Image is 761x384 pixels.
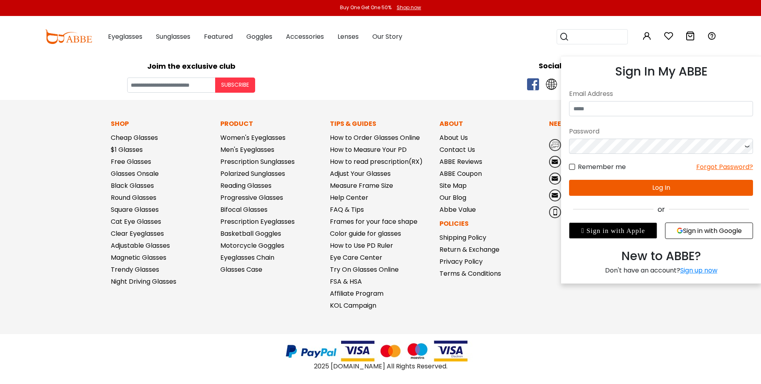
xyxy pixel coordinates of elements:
a: Measure Frame Size [330,181,393,190]
p: Shop [111,119,212,129]
a: Terms & Conditions [439,269,501,278]
span: twitter [545,78,557,90]
iframe: Chat [586,67,755,354]
a: Bifocal Glasses [220,205,268,214]
a: Frames for your face shape [330,217,417,226]
p: Tips & Guides [330,119,431,129]
span: facebook [527,78,539,90]
h3: Sign In My ABBE [569,64,753,79]
div: or [569,204,753,215]
label: Remember me [569,162,626,172]
a: How to Use PD Ruler [330,241,393,250]
span: Sunglasses [156,32,190,41]
a: Clear Eyeglasses [111,229,164,238]
a: Adjustable Glasses [111,241,170,250]
a: Polarized Sunglasses [220,169,285,178]
a: Women's Eyeglasses [220,133,286,142]
a: Privacy Policy [439,257,483,266]
a: Free Glasses [111,157,151,166]
a: Basketball Goggles [220,229,281,238]
a: Shipping Policy [439,233,486,242]
div: Shop now [397,4,421,11]
span: Lenses [338,32,359,41]
a: Site Map [439,181,467,190]
a: Return & Exchange [439,245,499,254]
p: Policies [439,219,541,229]
a: Contact Us [439,145,475,154]
button: Log In [569,180,753,196]
img: abbeglasses.com [45,30,92,44]
a: Cat Eye Glasses [111,217,161,226]
span: Goggles [246,32,272,41]
a: Eye Care Center [330,253,382,262]
span: Our Story [372,32,402,41]
a: Glasses Case [220,265,262,274]
a: Live chat MON - SAT: 9am - 7pm (PST) [549,135,651,152]
a: Men's Eyeglasses [220,145,274,154]
a: Black Glasses [111,181,154,190]
a: Prescription Sunglasses [220,157,295,166]
div: Joim the exclusive club [6,59,377,72]
div: Socialize with us [385,60,755,71]
a: Progressive Glasses [220,193,283,202]
div: New to ABBE? [569,247,753,265]
a: Call: [PHONE_NUMBER] MON - SAT: 9am - 4pm (PST) [549,202,651,219]
p: Need Help? [549,119,651,129]
a: Night Driving Glasses [111,277,176,286]
input: Your email [127,78,215,93]
a: Customer Service Department [EMAIL_ADDRESS][DOMAIN_NAME] [549,152,651,169]
a: Reading Glasses [220,181,272,190]
a: Glasses Onsale [111,169,159,178]
span: Featured [204,32,233,41]
a: Trendy Glasses [111,265,159,274]
span: Accessories [286,32,324,41]
div: Password [569,124,753,139]
p: Product [220,119,322,129]
a: How to Measure Your PD [330,145,407,154]
div: Email Address [569,87,753,101]
button: Subscribe [215,78,255,93]
a: FSA & HSA [330,277,362,286]
a: Our Blog [439,193,466,202]
a: Shop now [393,4,421,11]
a: Round Glasses [111,193,156,202]
a: ABBE Reviews [439,157,482,166]
a: Try On Glasses Online [330,265,399,274]
p: About [439,119,541,129]
a: Suggestions [EMAIL_ADDRESS][DOMAIN_NAME] [549,185,651,202]
div: Buy One Get One 50% [340,4,391,11]
a: FAQ & Tips [330,205,364,214]
a: Cheap Glasses [111,133,158,142]
a: About Us [439,133,468,142]
a: Complaints [EMAIL_ADDRESS][DOMAIN_NAME] [549,169,651,185]
div: Don't have an account? [569,265,753,275]
a: Square Glasses [111,205,159,214]
a: Abbe Value [439,205,476,214]
a: ABBE Coupon [439,169,482,178]
a: Adjust Your Glasses [330,169,391,178]
a: How to read prescription(RX) [330,157,423,166]
a: Motorcycle Goggles [220,241,284,250]
a: Magnetic Glasses [111,253,166,262]
a: Help Center [330,193,368,202]
a: How to Order Glasses Online [330,133,420,142]
div: Sign in with Apple [569,223,657,239]
a: $1 Glasses [111,145,143,154]
a: Color guide for glasses [330,229,401,238]
a: Affiliate Program [330,289,383,298]
span: Eyeglasses [108,32,142,41]
a: Prescription Eyeglasses [220,217,295,226]
a: KOL Campaign [330,301,376,310]
img: payments [281,340,481,362]
a: Eyeglasses Chain [220,253,274,262]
